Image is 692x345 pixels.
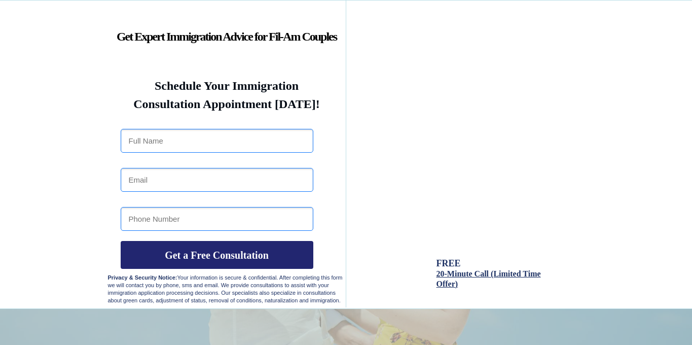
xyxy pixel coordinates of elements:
[121,241,313,269] button: Get a Free Consultation
[133,97,320,111] strong: Consultation Appointment [DATE]!
[121,249,313,261] span: Get a Free Consultation
[121,207,313,231] input: Phone Number
[121,168,313,192] input: Email
[436,270,541,288] a: 20-Minute Call (Limited Time Offer)
[117,30,337,43] strong: Get Expert Immigration Advice for Fil-Am Couples
[436,258,461,268] span: FREE
[155,79,299,92] strong: Schedule Your Immigration
[121,129,313,153] input: Full Name
[436,269,541,288] span: 20-Minute Call (Limited Time Offer)
[108,274,343,303] span: Your information is secure & confidential. After completing this form we will contact you by phon...
[108,274,177,281] strong: Privacy & Security Notice:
